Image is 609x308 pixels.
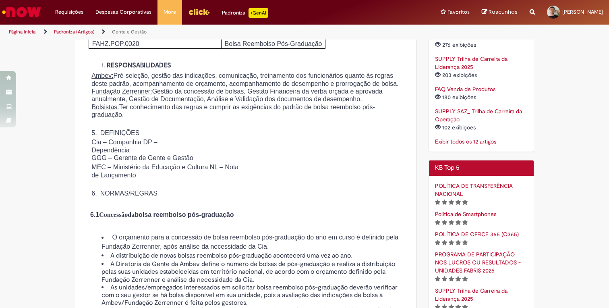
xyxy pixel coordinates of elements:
[456,200,461,205] i: 4
[249,8,268,18] p: +GenAi
[435,231,519,238] a: Artigo, POLÍTICA DE OFFICE 365 (O365), classificação de 5 estrelas
[91,72,113,79] u: Ambev:
[435,55,507,71] a: SUPPLY Trilha de Carreira da Liderança 2025
[91,88,382,102] span: Gestão da concessão de bolsas, Gestão Financeira da verba orçada e aprovada anualmente, Gestão de...
[101,260,395,283] span: A Diretoria de Gente da Ambev define o número de bolsas de pós-graduação e realiza a distribuição...
[90,211,234,218] strong: bolsa reembolso pós-graduação
[435,41,478,48] span: 276 exibições
[462,220,468,225] i: 5
[91,154,193,161] span: GGG – Gerente de Gente e Gestão
[90,211,128,218] span: 6.1
[222,8,268,18] div: Padroniza
[435,138,496,145] a: Exibir todos os 12 artigos
[442,200,447,205] i: 2
[449,200,454,205] i: 3
[112,29,147,35] a: Gente e Gestão
[462,200,468,205] i: 5
[110,252,352,260] span: A distribuição de novas bolsas reembolso pós-graduação acontecerá uma vez ao ano.
[91,190,157,197] span: 6. NORMAS/REGRAS
[435,276,440,282] i: 1
[54,29,95,35] a: Padroniza (Artigos)
[482,8,518,16] a: Rascunhos
[101,283,398,307] span: As unidades/empregados interessados em solicitar bolsa reembolso pós-graduação deverão verificar ...
[456,240,461,246] i: 4
[456,220,461,225] i: 4
[435,182,513,198] a: Artigo, POLÍTICA DE TRANSFERÊNCIA NACIONAL, classificação de 5 estrelas
[435,94,478,101] span: 180 exibições
[462,240,468,246] i: 5
[91,104,119,110] u: Bolsistas:
[91,72,398,87] span: Pré-seleção, gestão das indicações, comunicação, treinamento dos funcionários quanto às regras de...
[435,200,440,205] i: 1
[95,8,151,16] span: Despesas Corporativas
[462,276,468,282] i: 5
[435,220,440,225] i: 1
[91,129,139,136] span: 5. DEFINIÇÕES
[489,8,518,16] span: Rascunhos
[91,164,238,178] span: MEC – Ministério da Educação e Cultura NL – Nota de Lançamento
[449,240,454,246] i: 3
[456,276,461,282] i: 4
[442,220,447,225] i: 2
[435,85,495,93] a: FAQ Venda de Produtos
[91,139,157,153] span: Cia – Companhia DP – Dependência
[6,25,400,40] ul: Trilhas de página
[449,220,454,225] i: 3
[128,211,135,218] span: da
[101,234,398,250] span: O orçamento para a concessão de bolsa reembolso pós-graduação do ano em curso é definido pela Fun...
[99,211,128,218] span: Concessão
[92,40,139,47] span: FAHZ.POP.0020
[449,276,454,282] i: 3
[107,61,171,69] strong: RESPONSABILIDADES
[435,240,440,246] i: 1
[562,8,603,15] span: [PERSON_NAME]
[164,8,176,16] span: More
[91,88,152,95] u: Fundação Zerrenner:
[9,29,37,35] a: Página inicial
[188,6,210,18] img: click_logo_yellow_360x200.png
[435,287,507,302] a: Artigo, SUPPLY Trilha de Carreira da Liderança 2025, classificação de 5 estrelas
[435,251,521,274] a: Artigo, PROGRAMA DE PARTICIPAÇÃO NOS LUCROS OU RESULTADOS - UNIDADES FABRIS 2025, classificação d...
[435,71,478,79] span: 203 exibições
[435,164,528,172] h2: KB Top 5
[447,8,470,16] span: Favoritos
[55,8,83,16] span: Requisições
[435,124,477,131] span: 102 exibições
[91,104,375,118] span: Ter conhecimento das regras e cumprir as exigências do padrão de bolsa reembolso pós-graduação.
[442,240,447,246] i: 2
[1,4,42,20] img: ServiceNow
[225,40,322,47] span: Bolsa Reembolso Pós-Graduação
[442,276,447,282] i: 2
[435,108,522,123] a: SUPPLY SAZ_ Trilha de Carreira da Operação
[435,210,496,218] a: Artigo, Política de Smartphones, classificação de 5 estrelas
[435,17,526,40] a: PROGRAMA DE PARTICIPAÇÃO NOS LUCROS E RESULTADOS (PLR) – DIFERIDO – BANDAS V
